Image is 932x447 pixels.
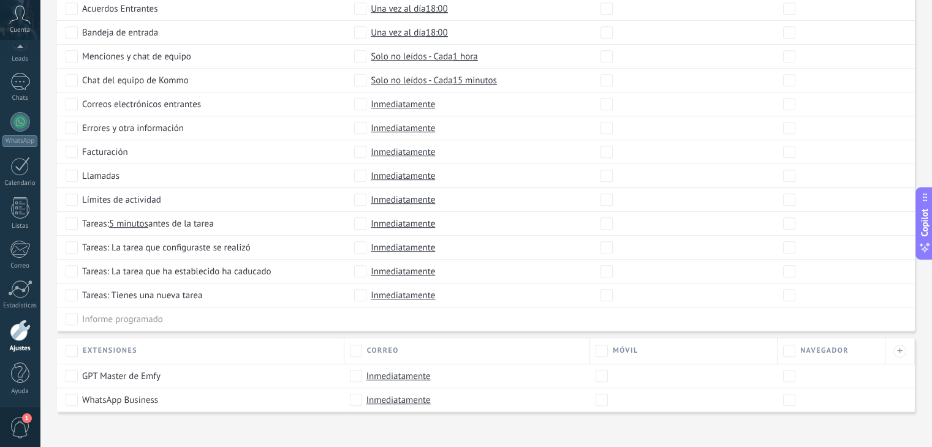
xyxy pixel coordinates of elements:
[367,346,399,355] span: Correo
[82,74,189,86] span: Chat del equipo de Kommo
[371,26,447,39] span: Una vez al día
[613,346,638,355] span: Móvil
[453,74,497,86] span: 15 minutos
[426,26,448,39] span: 18:00
[2,222,38,230] div: Listas
[82,26,158,39] span: Bandeja de entrada
[371,289,435,301] span: Inmediatamente
[2,55,38,63] div: Leads
[453,50,478,62] span: 1 hora
[426,2,448,15] span: 18:00
[82,98,201,110] span: Correos electrónicos entrantes
[366,394,431,406] span: Inmediatamente
[371,50,477,62] span: Solo no leídos - Cada
[109,217,148,230] span: 5 minutos
[22,413,32,423] span: 1
[800,346,849,355] span: Navegador
[2,345,38,353] div: Ajustes
[82,146,128,158] span: Facturación
[2,179,38,187] div: Calendario
[82,122,184,134] span: Errores y otra información
[371,241,435,254] span: Inmediatamente
[371,2,447,15] span: Una vez al día
[82,241,251,254] span: Tareas: La tarea que configuraste se realizó
[371,122,435,134] span: Inmediatamente
[2,388,38,396] div: Ayuda
[371,193,435,206] span: Inmediatamente
[371,74,497,86] span: Solo no leídos - Cada
[82,265,271,277] span: Tareas: La tarea que ha establecido ha caducado
[82,313,163,325] span: Informe programado
[371,265,435,277] span: Inmediatamente
[2,262,38,270] div: Correo
[82,217,214,230] span: Tareas: antes de la tarea
[82,170,119,182] span: Llamadas
[82,289,202,301] span: Tareas: Tienes una nueva tarea
[371,98,435,110] span: Inmediatamente
[82,50,191,62] span: Menciones y chat de equipo
[371,146,435,158] span: Inmediatamente
[366,370,431,382] span: Inmediatamente
[2,135,37,147] div: WhatsApp
[893,345,906,358] div: +
[82,193,161,206] span: Límites de actividad
[82,2,158,15] span: Acuerdos Entrantes
[83,346,137,355] span: Extensiones
[919,209,931,237] span: Copilot
[371,170,435,182] span: Inmediatamente
[2,94,38,102] div: Chats
[10,26,30,34] span: Cuenta
[371,217,435,230] span: Inmediatamente
[2,302,38,310] div: Estadísticas
[82,370,161,382] span: GPT Master de Emfy
[82,394,158,406] span: WhatsApp Business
